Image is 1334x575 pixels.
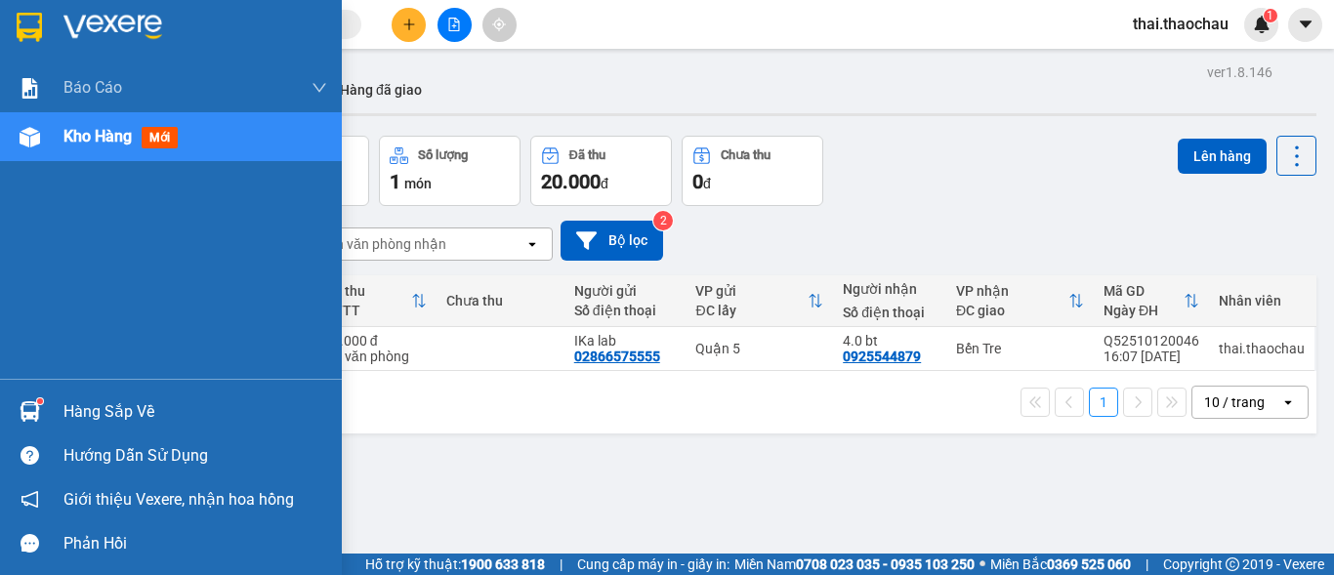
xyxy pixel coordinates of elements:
[574,283,677,299] div: Người gửi
[653,211,673,230] sup: 2
[20,78,40,99] img: solution-icon
[695,341,823,356] div: Quận 5
[843,333,937,349] div: 4.0 bt
[524,236,540,252] svg: open
[703,176,711,191] span: đ
[843,281,937,297] div: Người nhận
[734,554,975,575] span: Miền Nam
[1146,554,1148,575] span: |
[63,75,122,100] span: Báo cáo
[482,8,517,42] button: aim
[956,341,1084,356] div: Bến Tre
[21,446,39,465] span: question-circle
[692,170,703,193] span: 0
[21,490,39,509] span: notification
[956,303,1068,318] div: ĐC giao
[1207,62,1272,83] div: ver 1.8.146
[843,305,937,320] div: Số điện thoại
[1104,303,1184,318] div: Ngày ĐH
[682,136,823,206] button: Chưa thu0đ
[1089,388,1118,417] button: 1
[461,556,545,572] strong: 1900 633 818
[1047,556,1131,572] strong: 0369 525 060
[314,275,437,327] th: Toggle SortBy
[1104,349,1199,364] div: 16:07 [DATE]
[63,441,327,471] div: Hướng dẫn sử dụng
[695,303,808,318] div: ĐC lấy
[1253,16,1271,33] img: icon-new-feature
[1104,283,1184,299] div: Mã GD
[1297,16,1314,33] span: caret-down
[402,18,416,31] span: plus
[1219,341,1305,356] div: thai.thaochau
[796,556,975,572] strong: 0708 023 035 - 0935 103 250
[1219,293,1305,308] div: Nhân viên
[956,283,1068,299] div: VP nhận
[390,170,400,193] span: 1
[1280,394,1296,410] svg: open
[63,529,327,558] div: Phản hồi
[324,349,427,364] div: Tại văn phòng
[63,127,132,145] span: Kho hàng
[365,554,545,575] span: Hỗ trợ kỹ thuật:
[990,554,1131,575] span: Miền Bắc
[324,66,438,113] button: Hàng đã giao
[541,170,601,193] span: 20.000
[21,534,39,553] span: message
[569,148,605,162] div: Đã thu
[946,275,1094,327] th: Toggle SortBy
[324,283,411,299] div: Đã thu
[574,333,677,349] div: IKa lab
[530,136,672,206] button: Đã thu20.000đ
[721,148,771,162] div: Chưa thu
[686,275,833,327] th: Toggle SortBy
[574,303,677,318] div: Số điện thoại
[1204,392,1265,412] div: 10 / trang
[695,283,808,299] div: VP gửi
[601,176,608,191] span: đ
[1288,8,1322,42] button: caret-down
[492,18,506,31] span: aim
[446,293,555,308] div: Chưa thu
[392,8,426,42] button: plus
[1117,12,1244,36] span: thai.thaochau
[561,221,663,261] button: Bộ lọc
[1267,9,1273,22] span: 1
[1264,9,1277,22] sup: 1
[1104,333,1199,349] div: Q52510120046
[312,80,327,96] span: down
[20,127,40,147] img: warehouse-icon
[37,398,43,404] sup: 1
[1094,275,1209,327] th: Toggle SortBy
[63,397,327,427] div: Hàng sắp về
[843,349,921,364] div: 0925544879
[312,234,446,254] div: Chọn văn phòng nhận
[1226,557,1239,571] span: copyright
[418,148,468,162] div: Số lượng
[17,13,42,42] img: logo-vxr
[560,554,563,575] span: |
[438,8,472,42] button: file-add
[980,560,985,568] span: ⚪️
[20,401,40,422] img: warehouse-icon
[577,554,730,575] span: Cung cấp máy in - giấy in:
[324,303,411,318] div: HTTT
[574,349,660,364] div: 02866575555
[404,176,432,191] span: món
[324,333,427,349] div: 20.000 đ
[447,18,461,31] span: file-add
[1178,139,1267,174] button: Lên hàng
[379,136,521,206] button: Số lượng1món
[63,487,294,512] span: Giới thiệu Vexere, nhận hoa hồng
[142,127,178,148] span: mới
